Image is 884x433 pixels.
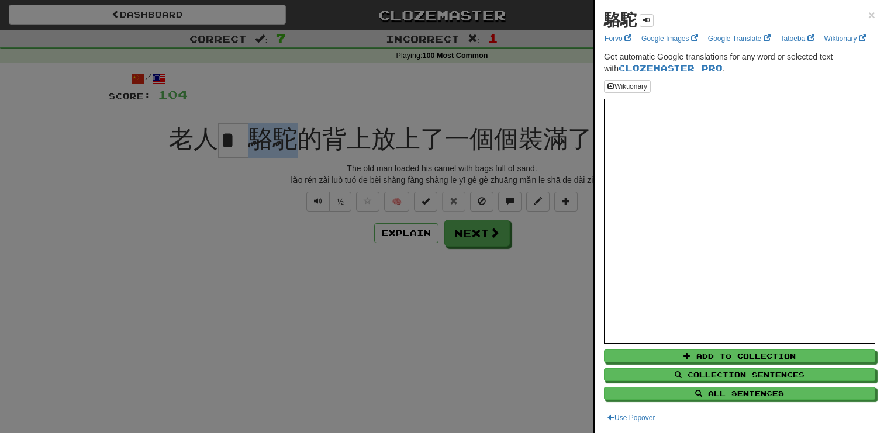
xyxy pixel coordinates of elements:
button: Add to Collection [604,349,875,362]
a: Wiktionary [821,32,869,45]
a: Google Images [638,32,702,45]
a: Google Translate [705,32,774,45]
span: × [868,8,875,22]
a: Tatoeba [777,32,818,45]
button: All Sentences [604,387,875,400]
button: Use Popover [604,411,658,424]
p: Get automatic Google translations for any word or selected text with . [604,51,875,74]
a: Forvo [601,32,635,45]
button: Wiktionary [604,80,651,93]
button: Collection Sentences [604,368,875,381]
button: Close [868,9,875,21]
a: Clozemaster Pro [619,63,723,73]
strong: 駱駝 [604,11,637,29]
